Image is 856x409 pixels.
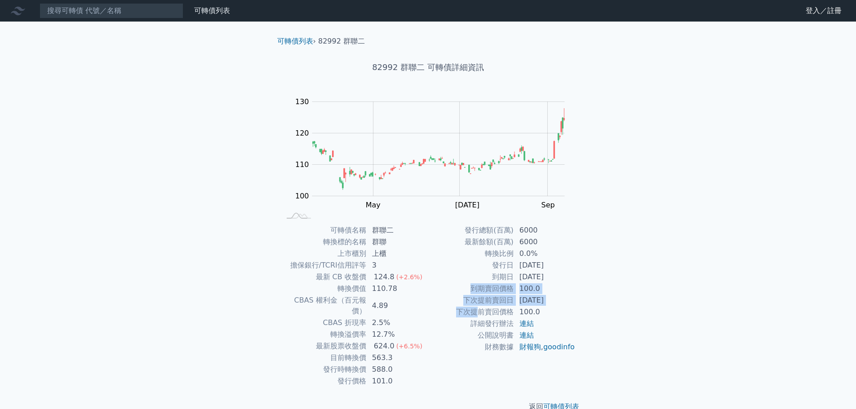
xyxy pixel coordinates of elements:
[367,364,428,375] td: 588.0
[428,236,514,248] td: 最新餘額(百萬)
[295,129,309,137] tspan: 120
[543,343,575,351] a: goodinfo
[270,61,586,74] h1: 82992 群聯二 可轉債詳細資訊
[514,271,576,283] td: [DATE]
[281,295,367,317] td: CBAS 權利金（百元報價）
[366,201,381,209] tspan: May
[514,295,576,306] td: [DATE]
[519,331,534,339] a: 連結
[318,36,365,47] li: 82992 群聯二
[514,224,576,236] td: 6000
[428,248,514,259] td: 轉換比例
[281,283,367,295] td: 轉換價值
[194,6,230,15] a: 可轉債列表
[281,224,367,236] td: 可轉債名稱
[428,271,514,283] td: 到期日
[367,224,428,236] td: 群聯二
[281,352,367,364] td: 目前轉換價
[295,192,309,200] tspan: 100
[514,248,576,259] td: 0.0%
[281,375,367,387] td: 發行價格
[367,259,428,271] td: 3
[277,36,316,47] li: ›
[428,283,514,295] td: 到期賣回價格
[428,224,514,236] td: 發行總額(百萬)
[455,201,479,209] tspan: [DATE]
[367,236,428,248] td: 群聯
[367,283,428,295] td: 110.78
[281,329,367,340] td: 轉換溢價率
[514,306,576,318] td: 100.0
[367,248,428,259] td: 上櫃
[281,248,367,259] td: 上市櫃別
[295,160,309,169] tspan: 110
[396,273,422,281] span: (+2.6%)
[514,236,576,248] td: 6000
[281,236,367,248] td: 轉換標的名稱
[281,364,367,375] td: 發行時轉換價
[428,318,514,330] td: 詳細發行辦法
[367,329,428,340] td: 12.7%
[367,317,428,329] td: 2.5%
[281,340,367,352] td: 最新股票收盤價
[281,317,367,329] td: CBAS 折現率
[367,375,428,387] td: 101.0
[541,201,555,209] tspan: Sep
[291,97,578,209] g: Chart
[281,259,367,271] td: 擔保銀行/TCRI信用評等
[367,352,428,364] td: 563.3
[277,37,313,45] a: 可轉債列表
[811,366,856,409] div: 聊天小工具
[295,97,309,106] tspan: 130
[519,343,541,351] a: 財報狗
[372,272,396,282] div: 124.8
[281,271,367,283] td: 最新 CB 收盤價
[367,295,428,317] td: 4.89
[811,366,856,409] iframe: Chat Widget
[428,295,514,306] td: 下次提前賣回日
[519,319,534,328] a: 連結
[798,4,849,18] a: 登入／註冊
[396,343,422,350] span: (+6.5%)
[40,3,183,18] input: 搜尋可轉債 代號／名稱
[514,283,576,295] td: 100.0
[372,341,396,352] div: 624.0
[428,341,514,353] td: 財務數據
[428,306,514,318] td: 下次提前賣回價格
[428,330,514,341] td: 公開說明書
[428,259,514,271] td: 發行日
[514,259,576,271] td: [DATE]
[514,341,576,353] td: ,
